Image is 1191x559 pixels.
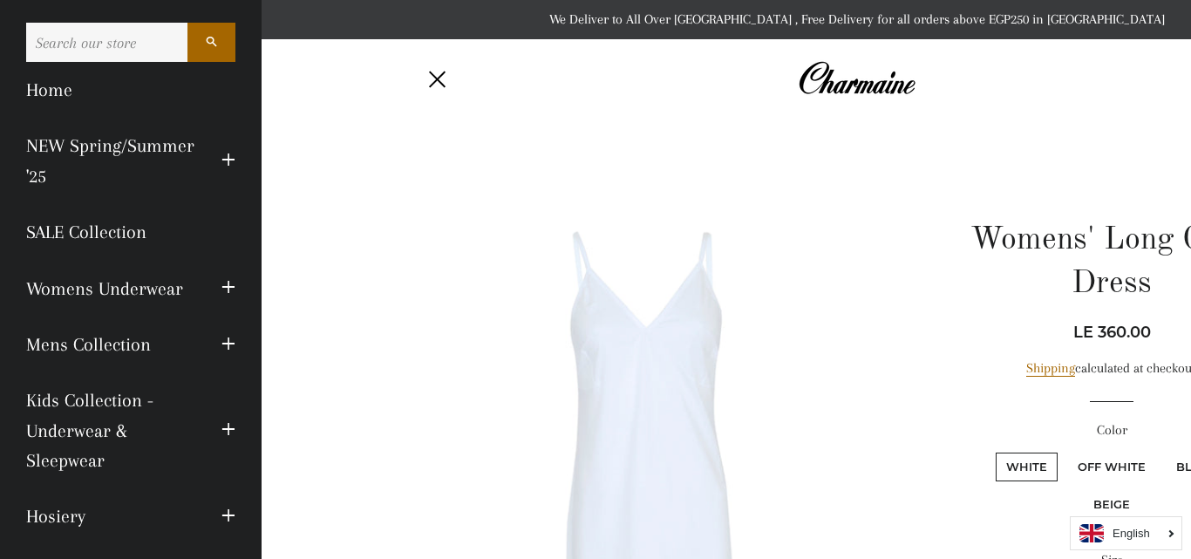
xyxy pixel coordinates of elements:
[1067,453,1156,481] label: Off White
[13,204,248,260] a: SALE Collection
[13,118,208,204] a: NEW Spring/Summer '25
[798,59,915,98] img: Charmaine Egypt
[13,317,208,372] a: Mens Collection
[1079,524,1173,542] a: English
[1026,360,1075,377] a: Shipping
[1073,323,1151,342] span: LE 360.00
[26,23,187,62] input: Search our store
[13,372,208,488] a: Kids Collection - Underwear & Sleepwear
[13,488,208,544] a: Hosiery
[996,453,1058,481] label: White
[1113,528,1150,539] i: English
[1083,490,1140,519] label: Beige
[13,261,208,317] a: Womens Underwear
[13,62,248,118] a: Home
